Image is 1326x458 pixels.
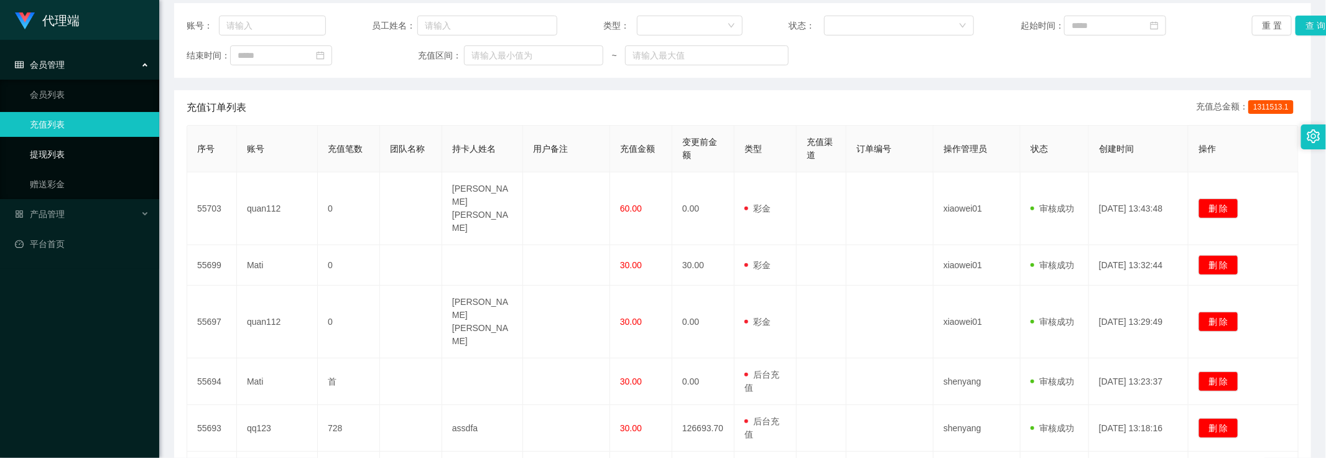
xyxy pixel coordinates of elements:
td: [DATE] 13:29:49 [1089,286,1189,358]
td: 0.00 [672,172,735,245]
input: 请输入 [417,16,557,35]
img: logo.9652507e.png [15,12,35,30]
span: 账号 [247,144,264,154]
i: 图标: setting [1307,129,1320,143]
span: 类型 [744,144,762,154]
span: 类型： [603,19,636,32]
td: 首 [318,358,380,405]
span: 创建时间 [1099,144,1134,154]
button: 删 除 [1198,199,1238,218]
td: 55697 [187,286,237,358]
span: 审核成功 [1031,376,1074,386]
span: 团队名称 [390,144,425,154]
td: [PERSON_NAME] [PERSON_NAME] [442,286,523,358]
span: 充值笔数 [328,144,363,154]
td: 55703 [187,172,237,245]
input: 请输入 [219,16,326,35]
button: 删 除 [1198,255,1238,275]
td: [DATE] 13:32:44 [1089,245,1189,286]
span: 审核成功 [1031,423,1074,433]
span: 后台充值 [744,416,779,439]
span: 充值订单列表 [187,100,246,115]
a: 提现列表 [30,142,149,167]
td: 0 [318,172,380,245]
input: 请输入最小值为 [464,45,604,65]
input: 请输入最大值 [625,45,789,65]
td: shenyang [934,358,1021,405]
span: 彩金 [744,260,771,270]
td: qq123 [237,405,318,452]
a: 赠送彩金 [30,172,149,197]
span: 会员管理 [15,60,65,70]
span: 账号： [187,19,219,32]
span: 1311513.1 [1248,100,1294,114]
i: 图标: table [15,60,24,69]
span: 操作管理员 [943,144,987,154]
span: 审核成功 [1031,260,1074,270]
span: 订单编号 [856,144,891,154]
td: 30.00 [672,245,735,286]
span: 操作 [1198,144,1216,154]
span: 变更前金额 [682,137,717,160]
span: 后台充值 [744,370,779,393]
td: 55694 [187,358,237,405]
td: quan112 [237,286,318,358]
span: 持卡人姓名 [452,144,496,154]
span: 产品管理 [15,209,65,219]
span: 彩金 [744,203,771,213]
td: [PERSON_NAME] [PERSON_NAME] [442,172,523,245]
td: Mati [237,358,318,405]
span: 充值渠道 [807,137,833,160]
span: 用户备注 [533,144,568,154]
i: 图标: calendar [1150,21,1159,30]
span: 充值金额 [620,144,655,154]
td: 0 [318,286,380,358]
span: 30.00 [620,317,642,327]
button: 删 除 [1198,312,1238,332]
td: xiaowei01 [934,172,1021,245]
a: 会员列表 [30,82,149,107]
i: 图标: calendar [316,51,325,60]
span: 审核成功 [1031,317,1074,327]
i: 图标: down [959,22,967,30]
button: 删 除 [1198,418,1238,438]
div: 充值总金额： [1196,100,1299,115]
td: [DATE] 13:18:16 [1089,405,1189,452]
i: 图标: down [728,22,735,30]
td: 0.00 [672,286,735,358]
td: 728 [318,405,380,452]
td: assdfa [442,405,523,452]
td: Mati [237,245,318,286]
span: 结束时间： [187,49,230,62]
span: 状态 [1031,144,1048,154]
button: 删 除 [1198,372,1238,391]
td: [DATE] 13:23:37 [1089,358,1189,405]
a: 代理端 [15,15,80,25]
h1: 代理端 [42,1,80,40]
span: 30.00 [620,260,642,270]
span: 30.00 [620,376,642,386]
span: 员工姓名： [372,19,417,32]
button: 重 置 [1252,16,1292,35]
span: 彩金 [744,317,771,327]
span: 状态： [789,19,824,32]
span: 30.00 [620,423,642,433]
td: 55693 [187,405,237,452]
td: 0 [318,245,380,286]
span: ~ [603,49,625,62]
span: 序号 [197,144,215,154]
td: 55699 [187,245,237,286]
td: quan112 [237,172,318,245]
a: 充值列表 [30,112,149,137]
i: 图标: appstore-o [15,210,24,218]
span: 充值区间： [418,49,463,62]
span: 审核成功 [1031,203,1074,213]
td: xiaowei01 [934,286,1021,358]
td: shenyang [934,405,1021,452]
td: 126693.70 [672,405,735,452]
td: 0.00 [672,358,735,405]
span: 起始时间： [1021,19,1064,32]
td: [DATE] 13:43:48 [1089,172,1189,245]
td: xiaowei01 [934,245,1021,286]
a: 图标: dashboard平台首页 [15,231,149,256]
